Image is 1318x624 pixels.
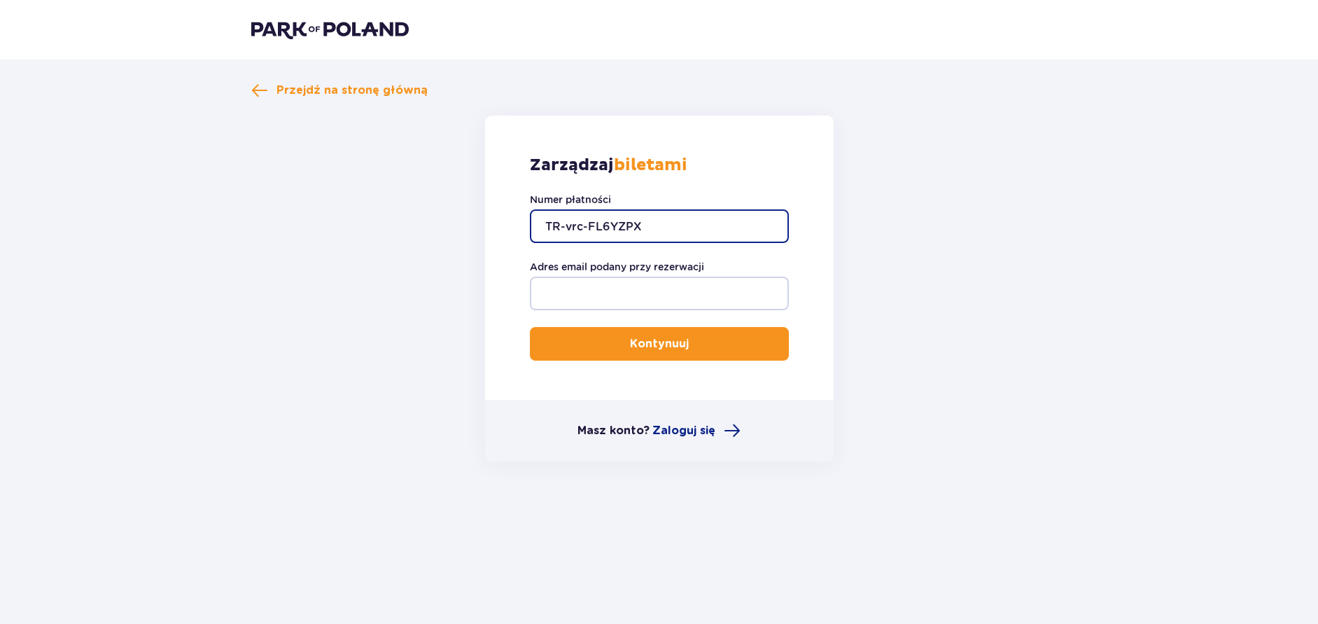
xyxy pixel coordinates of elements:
[577,423,650,438] p: Masz konto?
[251,20,409,39] img: Park of Poland logo
[530,327,789,361] button: Kontynuuj
[652,423,715,438] span: Zaloguj się
[652,422,741,439] a: Zaloguj się
[630,336,689,352] p: Kontynuuj
[530,260,704,274] label: Adres email podany przy rezerwacji
[276,83,428,98] span: Przejdź na stronę główną
[530,193,611,207] label: Numer płatności
[614,155,687,176] strong: biletami
[530,155,687,176] p: Zarządzaj
[251,82,428,99] a: Przejdź na stronę główną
